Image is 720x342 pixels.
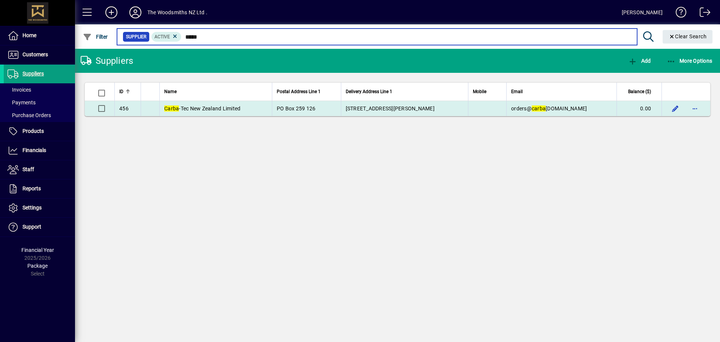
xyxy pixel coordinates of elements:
[7,112,51,118] span: Purchase Orders
[164,87,177,96] span: Name
[4,141,75,160] a: Financials
[22,205,42,211] span: Settings
[4,122,75,141] a: Products
[473,87,502,96] div: Mobile
[119,105,129,111] span: 456
[4,109,75,122] a: Purchase Orders
[670,2,687,26] a: Knowledge Base
[7,87,31,93] span: Invoices
[669,102,681,115] button: Edit
[4,199,75,217] a: Settings
[123,6,147,19] button: Profile
[532,105,546,111] em: carba
[22,224,41,230] span: Support
[665,54,714,68] button: More Options
[164,105,179,111] em: Carba
[81,30,110,44] button: Filter
[81,55,133,67] div: Suppliers
[22,128,44,134] span: Products
[99,6,123,19] button: Add
[22,71,44,77] span: Suppliers
[4,179,75,198] a: Reports
[473,87,486,96] span: Mobile
[511,87,612,96] div: Email
[4,26,75,45] a: Home
[126,33,146,41] span: Supplier
[511,87,523,96] span: Email
[27,263,48,269] span: Package
[154,34,170,39] span: Active
[277,87,321,96] span: Postal Address Line 1
[689,102,701,115] button: More options
[22,166,34,172] span: Staff
[4,218,75,237] a: Support
[669,33,707,39] span: Clear Search
[151,32,181,42] mat-chip: Activation Status: Active
[4,83,75,96] a: Invoices
[22,185,41,191] span: Reports
[22,51,48,57] span: Customers
[628,87,651,96] span: Balance ($)
[621,87,658,96] div: Balance ($)
[4,96,75,109] a: Payments
[21,247,54,253] span: Financial Year
[83,34,108,40] span: Filter
[147,6,207,18] div: The Woodsmiths NZ Ltd .
[626,54,652,68] button: Add
[667,58,712,64] span: More Options
[164,87,267,96] div: Name
[4,45,75,64] a: Customers
[22,32,36,38] span: Home
[346,105,435,111] span: [STREET_ADDRESS][PERSON_NAME]
[628,58,651,64] span: Add
[616,101,661,116] td: 0.00
[119,87,123,96] span: ID
[277,105,316,111] span: PO Box 259 126
[164,105,240,111] span: -Tec New Zealand Limited
[119,87,136,96] div: ID
[22,147,46,153] span: Financials
[346,87,392,96] span: Delivery Address Line 1
[7,99,36,105] span: Payments
[622,6,663,18] div: [PERSON_NAME]
[663,30,713,44] button: Clear
[511,105,587,111] span: orders@ [DOMAIN_NAME]
[4,160,75,179] a: Staff
[694,2,711,26] a: Logout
